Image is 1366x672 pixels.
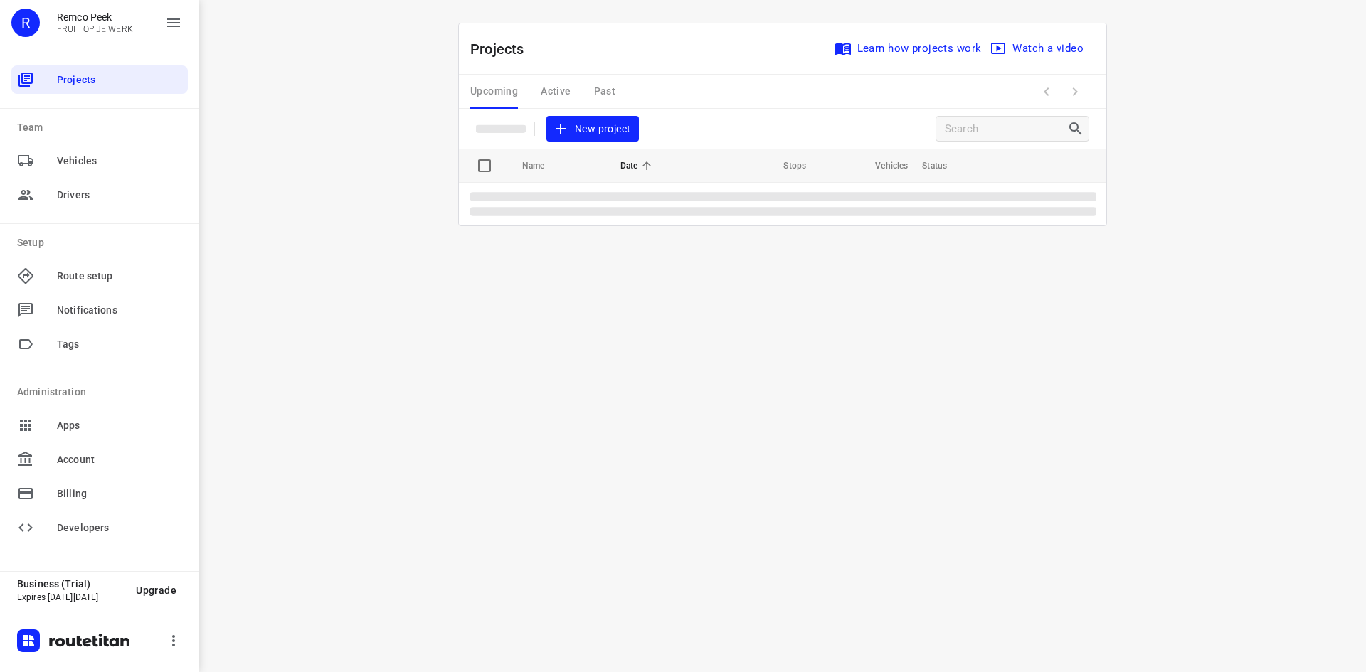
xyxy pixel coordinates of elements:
button: New project [546,116,639,142]
div: R [11,9,40,37]
div: Apps [11,411,188,439]
span: Next Page [1061,78,1089,106]
span: Vehicles [857,157,908,174]
div: Notifications [11,296,188,324]
span: Projects [57,73,182,87]
span: Previous Page [1032,78,1061,106]
input: Search projects [945,118,1067,140]
span: Name [522,157,563,174]
span: Apps [57,418,182,433]
span: Date [620,157,657,174]
div: Drivers [11,181,188,209]
span: Developers [57,521,182,535]
span: Vehicles [57,154,182,169]
span: Status [922,157,965,174]
p: Administration [17,385,188,400]
span: Route setup [57,269,182,284]
span: Stops [765,157,806,174]
div: Developers [11,513,188,542]
span: Billing [57,486,182,501]
span: Notifications [57,303,182,318]
p: Business (Trial) [17,578,125,590]
p: Team [17,120,188,135]
p: Expires [DATE][DATE] [17,592,125,602]
div: Billing [11,479,188,508]
div: Account [11,445,188,474]
div: Route setup [11,262,188,290]
div: Vehicles [11,146,188,175]
div: Search [1067,120,1089,137]
p: Remco Peek [57,11,133,23]
span: Tags [57,337,182,352]
span: Upgrade [136,585,176,596]
p: Projects [470,38,536,60]
span: Account [57,452,182,467]
p: FRUIT OP JE WERK [57,24,133,34]
div: Tags [11,330,188,358]
p: Setup [17,235,188,250]
span: Drivers [57,188,182,203]
span: New project [555,120,630,138]
button: Upgrade [125,577,188,603]
div: Projects [11,65,188,94]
